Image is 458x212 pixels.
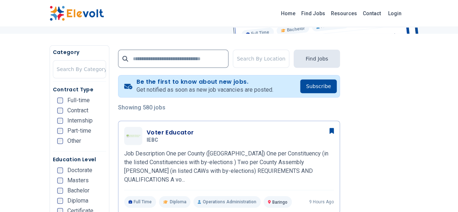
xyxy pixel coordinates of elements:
input: Part-time [57,128,63,134]
p: Full Time [124,196,156,208]
h4: Be the first to know about new jobs. [136,78,273,86]
a: Home [278,8,298,19]
h5: Contract Type [53,86,106,93]
a: Resources [328,8,360,19]
span: Diploma [169,199,186,205]
span: Masters [67,178,89,183]
span: Baringo [272,200,287,205]
span: Internship [67,118,93,124]
a: Login [384,6,406,21]
a: Find Jobs [298,8,328,19]
span: Part-time [67,128,91,134]
input: Full-time [57,97,63,103]
input: Bachelor [57,188,63,194]
p: Job Description One per County ([GEOGRAPHIC_DATA]) One per Constituency (in the listed Constituen... [124,149,334,184]
span: Diploma [67,198,88,204]
span: IEBC [147,137,158,144]
input: Other [57,138,63,144]
span: Contract [67,108,88,113]
iframe: Chat Widget [422,177,458,212]
button: Find Jobs [294,50,340,68]
input: Masters [57,178,63,183]
h3: Voter Educator [147,128,194,137]
p: Showing 580 jobs [118,103,340,112]
a: Contact [360,8,384,19]
a: IEBCVoter EducatorIEBCJob Description One per County ([GEOGRAPHIC_DATA]) One per Constituency (in... [124,127,334,208]
input: Contract [57,108,63,113]
span: Other [67,138,81,144]
span: Full-time [67,97,90,103]
span: Bachelor [67,188,89,194]
p: Operations Administration [193,196,260,208]
img: IEBC [126,134,140,137]
p: Get notified as soon as new job vacancies are posted. [136,86,273,94]
h5: Category [53,49,106,56]
p: 9 hours ago [309,199,334,205]
input: Doctorate [57,167,63,173]
button: Subscribe [300,79,337,93]
img: Elevolt [50,6,104,21]
input: Diploma [57,198,63,204]
h5: Education Level [53,156,106,163]
span: Doctorate [67,167,92,173]
input: Internship [57,118,63,124]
